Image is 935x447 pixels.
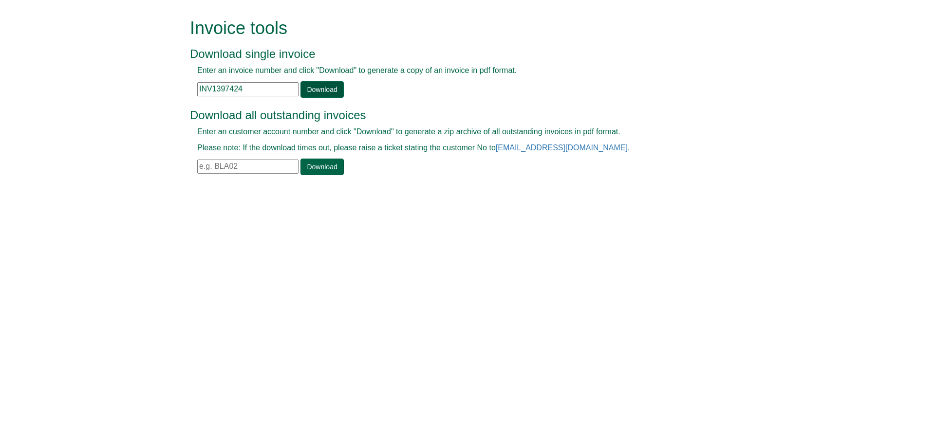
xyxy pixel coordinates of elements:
p: Enter an customer account number and click "Download" to generate a zip archive of all outstandin... [197,126,716,138]
p: Enter an invoice number and click "Download" to generate a copy of an invoice in pdf format. [197,65,716,76]
input: e.g. INV1234 [197,82,299,96]
h3: Download all outstanding invoices [190,109,723,122]
input: e.g. BLA02 [197,160,299,174]
a: [EMAIL_ADDRESS][DOMAIN_NAME] [496,143,628,152]
a: Download [300,159,343,175]
a: Download [300,81,343,98]
h3: Download single invoice [190,48,723,60]
h1: Invoice tools [190,18,723,38]
p: Please note: If the download times out, please raise a ticket stating the customer No to . [197,143,716,154]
